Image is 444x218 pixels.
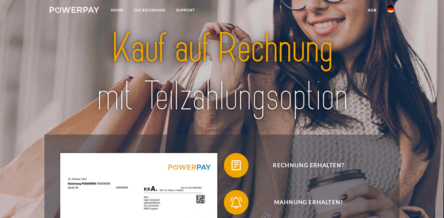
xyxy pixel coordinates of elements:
[67,22,377,123] img: title-powerpay_de.svg
[129,5,171,16] a: DIE RECHNUNG
[106,5,129,16] a: Home
[50,7,99,13] img: logo-powerpay-white.svg
[363,5,382,16] a: agb
[233,153,384,178] span: Rechnung erhalten?
[233,190,384,215] span: Mahnung erhalten?
[224,153,384,178] button: Rechnung erhalten?
[387,5,394,13] img: de
[171,5,200,16] a: SUPPORT
[228,158,244,173] img: qb_bill.svg
[419,193,439,213] iframe: Schaltfläche zum Öffnen des Messaging-Fensters
[228,195,244,210] img: qb_bell.svg
[224,190,384,215] button: Mahnung erhalten?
